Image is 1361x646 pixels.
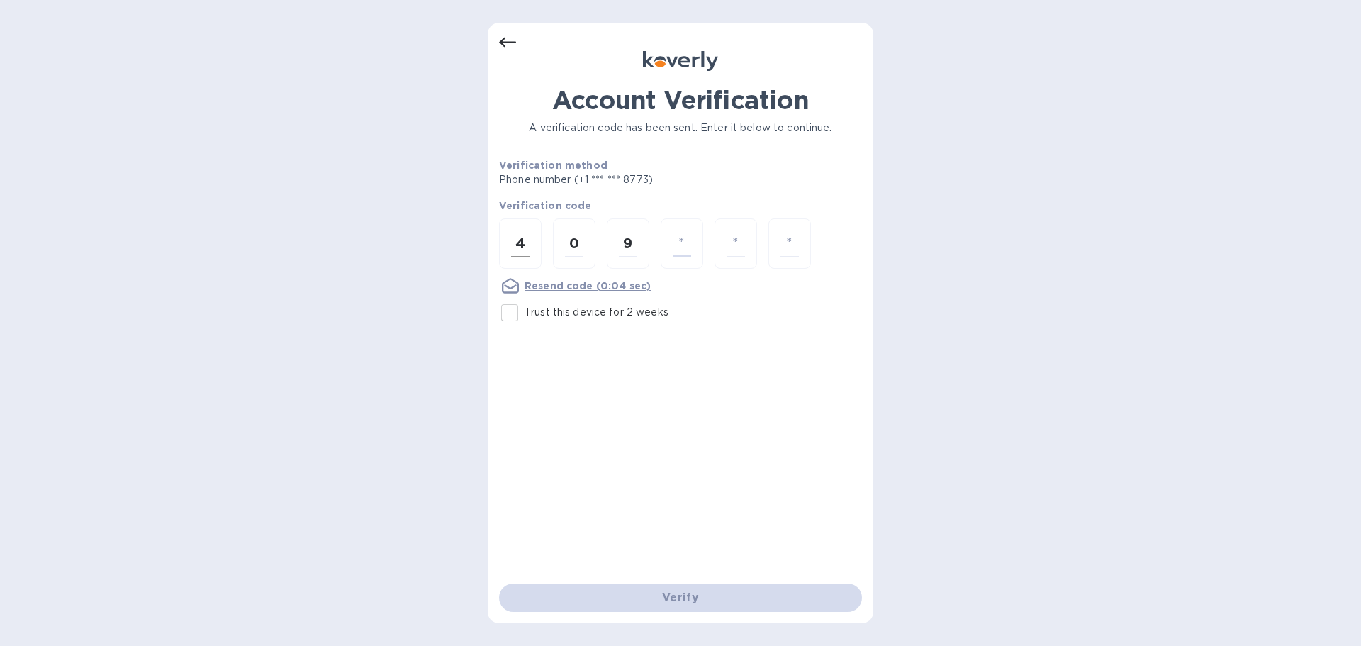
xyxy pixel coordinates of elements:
p: Verification code [499,199,862,213]
b: Verification method [499,160,607,171]
h1: Account Verification [499,85,862,115]
p: Trust this device for 2 weeks [525,305,668,320]
p: Phone number (+1 *** *** 8773) [499,172,761,187]
u: Resend code (0:04 sec) [525,280,651,291]
p: A verification code has been sent. Enter it below to continue. [499,121,862,135]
